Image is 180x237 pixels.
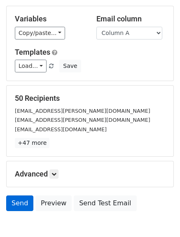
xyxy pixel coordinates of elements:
[15,138,49,148] a: +47 more
[15,14,84,23] h5: Variables
[15,117,150,123] small: [EMAIL_ADDRESS][PERSON_NAME][DOMAIN_NAME]
[59,60,81,72] button: Save
[6,195,33,211] a: Send
[74,195,136,211] a: Send Test Email
[15,94,165,103] h5: 50 Recipients
[15,108,150,114] small: [EMAIL_ADDRESS][PERSON_NAME][DOMAIN_NAME]
[15,170,165,179] h5: Advanced
[15,27,65,39] a: Copy/paste...
[15,126,107,132] small: [EMAIL_ADDRESS][DOMAIN_NAME]
[96,14,166,23] h5: Email column
[15,48,50,56] a: Templates
[15,60,47,72] a: Load...
[35,195,72,211] a: Preview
